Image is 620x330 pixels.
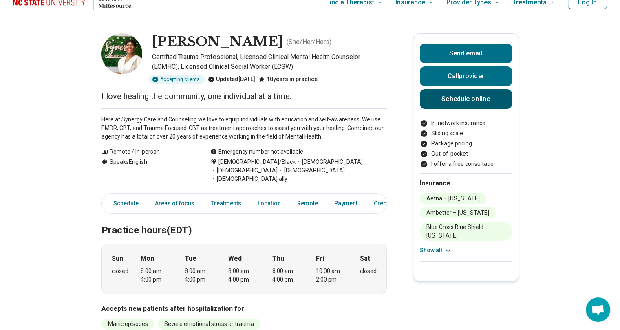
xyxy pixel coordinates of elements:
[141,267,172,284] div: 8:00 am – 4:00 pm
[316,267,347,284] div: 10:00 am – 2:00 pm
[158,319,260,330] li: Severe emotional stress or trauma
[420,222,512,241] li: Blue Cross Blue Shield – [US_STATE]
[208,75,255,84] div: Updated [DATE]
[210,166,278,175] span: [DEMOGRAPHIC_DATA]
[420,178,512,188] h2: Insurance
[420,119,512,128] li: In-network insurance
[420,89,512,109] a: Schedule online
[369,195,410,212] a: Credentials
[101,147,194,156] div: Remote / In-person
[152,33,283,51] h1: [PERSON_NAME]
[206,195,246,212] a: Treatments
[420,193,486,204] li: Aetna – [US_STATE]
[104,195,143,212] a: Schedule
[296,158,363,166] span: [DEMOGRAPHIC_DATA]
[420,66,512,86] button: Callprovider
[586,297,610,322] div: Open chat
[210,147,303,156] div: Emergency number not available
[101,304,387,314] h3: Accepts new patients after hospitalization for
[420,246,452,255] button: Show all
[272,267,304,284] div: 8:00 am – 4:00 pm
[101,115,387,141] p: Here at Synergy Care and Counseling we love to equip individuals with education and self-awarenes...
[101,90,387,102] p: I love healing the community, one individual at a time.
[360,254,370,264] strong: Sat
[420,160,512,168] li: I offer a free consultation
[141,254,154,264] strong: Mon
[420,207,496,218] li: Ambetter – [US_STATE]
[420,119,512,168] ul: Payment options
[101,33,142,74] img: DeAnna Murphy, Certified Trauma Professional
[420,44,512,63] button: Send email
[112,267,128,275] div: closed
[228,267,260,284] div: 8:00 am – 4:00 pm
[218,158,296,166] span: [DEMOGRAPHIC_DATA]/Black
[112,254,123,264] strong: Sun
[278,166,345,175] span: [DEMOGRAPHIC_DATA]
[150,195,199,212] a: Areas of focus
[258,75,318,84] div: 10 years in practice
[287,37,331,47] p: ( She/Her/Hers )
[316,254,324,264] strong: Fri
[420,139,512,148] li: Package pricing
[101,244,387,294] div: When does the program meet?
[152,52,387,72] p: Certified Trauma Professional, Licensed Clinical Mental Health Counselor (LCMHC), Licensed Clinic...
[101,204,387,238] h2: Practice hours (EDT)
[360,267,377,275] div: closed
[292,195,323,212] a: Remote
[329,195,362,212] a: Payment
[210,175,287,183] span: [DEMOGRAPHIC_DATA] ally
[185,254,196,264] strong: Tue
[101,158,194,183] div: Speaks English
[228,254,242,264] strong: Wed
[272,254,284,264] strong: Thu
[420,150,512,158] li: Out-of-pocket
[101,319,154,330] li: Manic episodes
[149,75,205,84] div: Accepting clients
[185,267,216,284] div: 8:00 am – 4:00 pm
[253,195,286,212] a: Location
[420,129,512,138] li: Sliding scale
